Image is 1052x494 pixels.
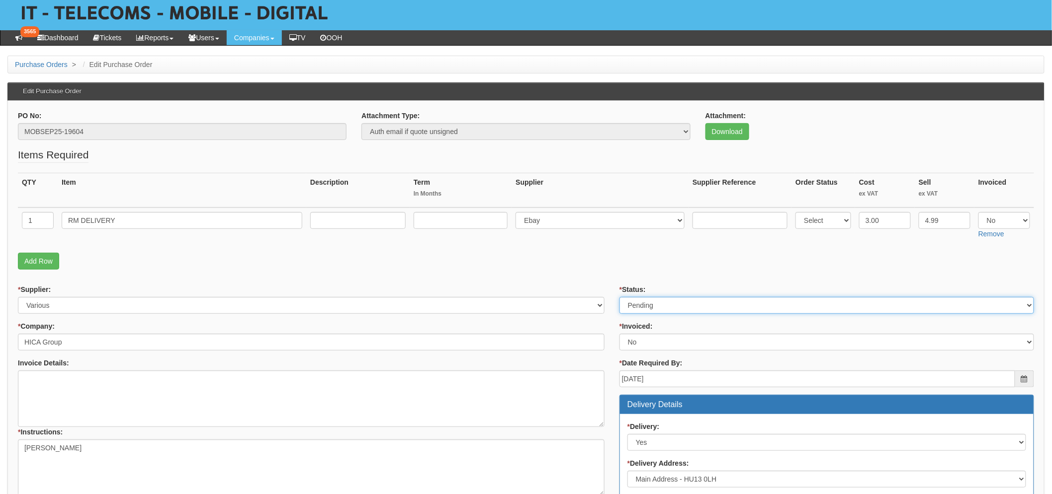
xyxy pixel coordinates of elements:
[512,173,689,208] th: Supplier
[619,358,683,368] label: Date Required By:
[855,173,915,208] th: Cost
[18,284,51,294] label: Supplier:
[30,30,86,45] a: Dashboard
[20,26,39,37] span: 3565
[18,321,55,331] label: Company:
[915,173,974,208] th: Sell
[81,60,153,70] li: Edit Purchase Order
[129,30,181,45] a: Reports
[919,190,970,198] small: ex VAT
[70,61,79,69] span: >
[313,30,350,45] a: OOH
[18,173,58,208] th: QTY
[978,230,1004,238] a: Remove
[18,427,63,437] label: Instructions:
[791,173,855,208] th: Order Status
[627,422,660,431] label: Delivery:
[361,111,420,121] label: Attachment Type:
[15,61,68,69] a: Purchase Orders
[227,30,282,45] a: Companies
[18,147,88,163] legend: Items Required
[859,190,911,198] small: ex VAT
[705,111,746,121] label: Attachment:
[627,458,689,468] label: Delivery Address:
[306,173,410,208] th: Description
[689,173,791,208] th: Supplier Reference
[974,173,1034,208] th: Invoiced
[18,253,59,270] a: Add Row
[282,30,313,45] a: TV
[705,123,749,140] a: Download
[410,173,512,208] th: Term
[181,30,227,45] a: Users
[414,190,508,198] small: In Months
[18,358,69,368] label: Invoice Details:
[86,30,129,45] a: Tickets
[58,173,306,208] th: Item
[619,321,653,331] label: Invoiced:
[627,400,1026,409] h3: Delivery Details
[18,83,87,100] h3: Edit Purchase Order
[619,284,646,294] label: Status:
[18,111,41,121] label: PO No:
